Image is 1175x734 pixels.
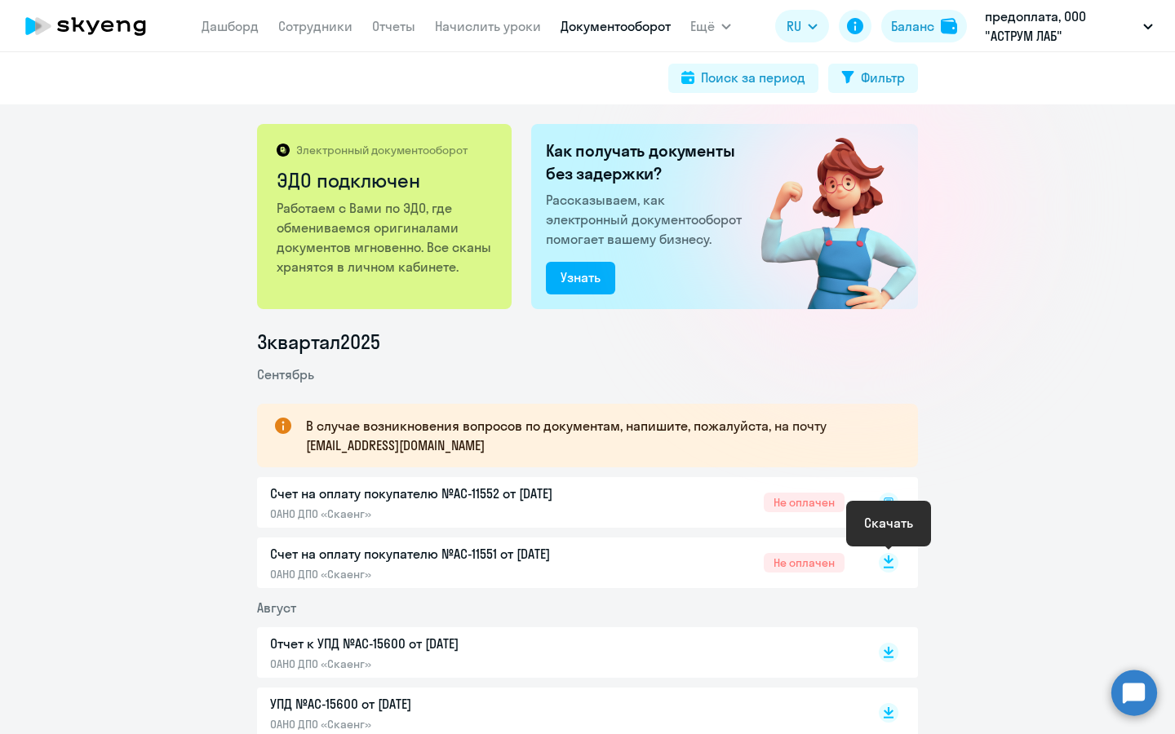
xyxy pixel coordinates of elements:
p: Счет на оплату покупателю №AC-11551 от [DATE] [270,544,613,564]
p: ОАНО ДПО «Скаенг» [270,717,613,732]
button: Узнать [546,262,615,294]
div: Узнать [561,268,601,287]
img: connected [734,124,918,309]
button: Поиск за период [668,64,818,93]
h2: ЭДО подключен [277,167,494,193]
img: balance [941,18,957,34]
p: предоплата, ООО "АСТРУМ ЛАБ" [985,7,1137,46]
p: Рассказываем, как электронный документооборот помогает вашему бизнесу. [546,190,748,249]
p: Отчет к УПД №AC-15600 от [DATE] [270,634,613,653]
a: Счет на оплату покупателю №AC-11551 от [DATE]ОАНО ДПО «Скаенг»Не оплачен [270,544,845,581]
p: Работаем с Вами по ЭДО, где обмениваемся оригиналами документов мгновенно. Все сканы хранятся в л... [277,198,494,276]
a: УПД №AC-15600 от [DATE]ОАНО ДПО «Скаенг» [270,694,845,732]
p: В случае возникновения вопросов по документам, напишите, пожалуйста, на почту [EMAIL_ADDRESS][DOM... [306,416,889,455]
div: Скачать [864,513,913,533]
a: Отчет к УПД №AC-15600 от [DATE]ОАНО ДПО «Скаенг» [270,634,845,671]
p: УПД №AC-15600 от [DATE] [270,694,613,714]
button: Фильтр [828,64,918,93]
a: Отчеты [372,18,415,34]
h2: Как получать документы без задержки? [546,139,748,185]
div: Фильтр [861,68,905,87]
a: Документооборот [561,18,671,34]
div: Поиск за период [701,68,805,87]
button: предоплата, ООО "АСТРУМ ЛАБ" [977,7,1161,46]
span: RU [787,16,801,36]
p: ОАНО ДПО «Скаенг» [270,657,613,671]
button: RU [775,10,829,42]
li: 3 квартал 2025 [257,329,918,355]
button: Балансbalance [881,10,967,42]
p: ОАНО ДПО «Скаенг» [270,567,613,581]
span: Ещё [690,16,715,36]
button: Ещё [690,10,731,42]
span: Сентябрь [257,366,314,382]
a: Сотрудники [278,18,352,34]
p: Электронный документооборот [296,143,468,157]
span: Не оплачен [764,553,845,573]
span: Август [257,599,296,616]
div: Баланс [891,16,934,36]
a: Дашборд [202,18,259,34]
a: Начислить уроки [435,18,541,34]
